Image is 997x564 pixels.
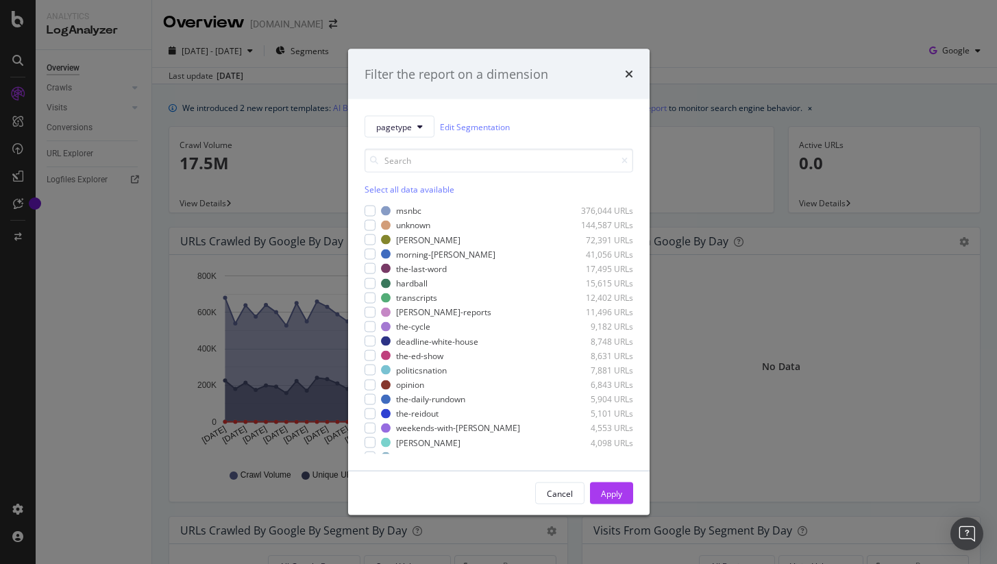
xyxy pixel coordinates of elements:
div: 376,044 URLs [566,205,633,217]
div: 41,056 URLs [566,248,633,260]
div: Select all data available [365,184,633,195]
div: 72,391 URLs [566,234,633,245]
div: modal [348,49,650,515]
div: 3,961 URLs [566,451,633,463]
div: the-ed-show [396,350,443,361]
div: 5,101 URLs [566,408,633,419]
div: 12,402 URLs [566,292,633,304]
input: Search [365,149,633,173]
div: [PERSON_NAME]-reports [396,306,491,318]
a: Edit Segmentation [440,119,510,134]
div: the-last-word [396,262,447,274]
div: Cancel [547,487,573,499]
div: [PERSON_NAME] [396,437,460,448]
div: 6,843 URLs [566,379,633,391]
div: 8,748 URLs [566,335,633,347]
div: 4,553 URLs [566,422,633,434]
div: morning-[PERSON_NAME] [396,248,495,260]
div: the-cycle [396,321,430,332]
div: 5,904 URLs [566,393,633,405]
div: deadline-white-house [396,335,478,347]
div: 144,587 URLs [566,219,633,231]
div: hardball [396,278,428,289]
div: transcripts [396,292,437,304]
div: msnbc [396,205,421,217]
div: 15,615 URLs [566,278,633,289]
div: [PERSON_NAME] [396,234,460,245]
div: 11,496 URLs [566,306,633,318]
div: opinion [396,379,424,391]
span: pagetype [376,121,412,132]
div: know-your-value [396,451,459,463]
div: unknown [396,219,430,231]
div: Filter the report on a dimension [365,65,548,83]
div: times [625,65,633,83]
div: weekends-with-[PERSON_NAME] [396,422,520,434]
div: politicsnation [396,364,447,376]
div: the-daily-rundown [396,393,465,405]
div: Open Intercom Messenger [950,517,983,550]
div: 8,631 URLs [566,350,633,361]
button: pagetype [365,116,434,138]
button: Apply [590,482,633,504]
div: Apply [601,487,622,499]
div: the-reidout [396,408,439,419]
div: 7,881 URLs [566,364,633,376]
div: 4,098 URLs [566,437,633,448]
div: 9,182 URLs [566,321,633,332]
button: Cancel [535,482,584,504]
div: 17,495 URLs [566,262,633,274]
